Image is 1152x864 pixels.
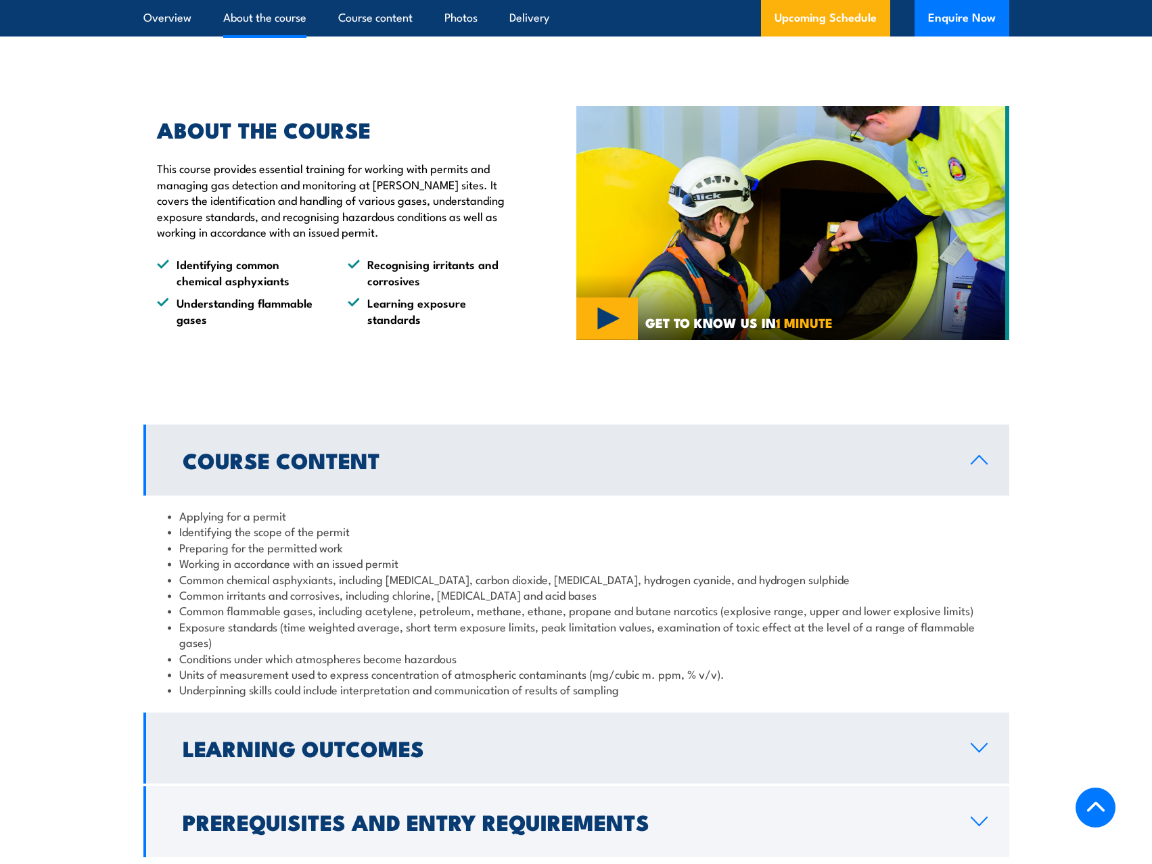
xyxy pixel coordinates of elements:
[183,738,949,757] h2: Learning Outcomes
[168,508,985,523] li: Applying for a permit
[157,120,514,139] h2: ABOUT THE COURSE
[143,425,1009,496] a: Course Content
[168,555,985,571] li: Working in accordance with an issued permit
[645,316,833,329] span: GET TO KNOW US IN
[348,295,514,327] li: Learning exposure standards
[776,312,833,332] strong: 1 MINUTE
[157,160,514,239] p: This course provides essential training for working with permits and managing gas detection and m...
[168,523,985,539] li: Identifying the scope of the permit
[157,295,323,327] li: Understanding flammable gases
[157,256,323,288] li: Identifying common chemical asphyxiants
[168,539,985,555] li: Preparing for the permitted work
[168,666,985,681] li: Units of measurement used to express concentration of atmospheric contaminants (mg/cubic m. ppm, ...
[143,786,1009,857] a: Prerequisites and Entry Requirements
[183,450,949,469] h2: Course Content
[183,812,949,831] h2: Prerequisites and Entry Requirements
[168,602,985,618] li: Common flammable gases, including acetylene, petroleum, methane, ethane, propane and butane narco...
[168,571,985,587] li: Common chemical asphyxiants, including [MEDICAL_DATA], carbon dioxide, [MEDICAL_DATA], hydrogen c...
[168,650,985,666] li: Conditions under which atmospheres become hazardous
[168,619,985,650] li: Exposure standards (time weighted average, short term exposure limits, peak limitation values, ex...
[168,681,985,697] li: Underpinning skills could include interpretation and communication of results of sampling
[348,256,514,288] li: Recognising irritants and corrosives
[143,713,1009,784] a: Learning Outcomes
[168,587,985,602] li: Common irritants and corrosives, including chlorine, [MEDICAL_DATA] and acid bases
